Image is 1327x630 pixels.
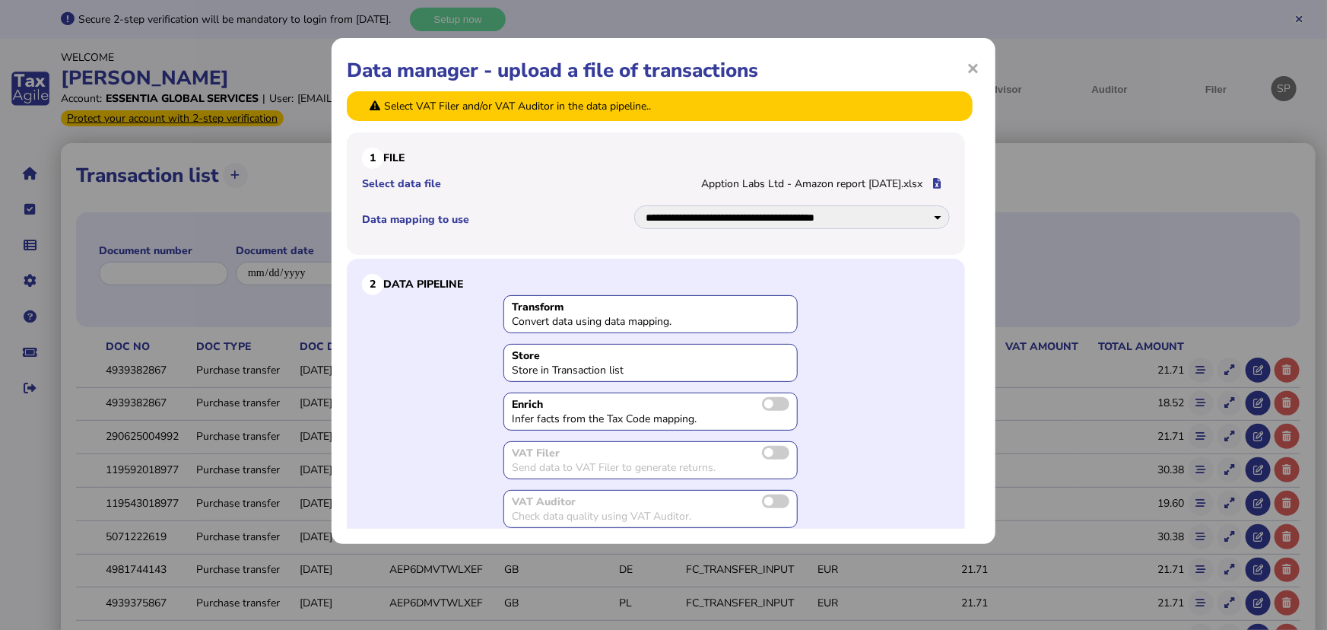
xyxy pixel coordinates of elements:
[362,274,383,295] div: 2
[503,490,797,528] div: No active licence
[362,148,950,169] h3: File
[347,91,973,121] div: Select VAT Filer and/or VAT Auditor in the data pipeline..
[503,441,797,479] div: No active licence
[512,509,740,523] div: Check data quality using VAT Auditor.
[762,446,789,460] label: Send transactions to VAT Filer
[512,412,740,426] div: Infer facts from the Tax Code mapping.
[925,171,950,196] button: Change selected file
[762,397,789,411] label: Toggle to enable data enrichment
[362,169,950,199] li: Apption Labs Ltd - Amazon report [DATE].xlsx
[362,177,699,191] label: Select data file
[512,495,789,509] div: VAT Auditor
[347,57,980,84] h1: Data manager - upload a file of transactions
[362,148,383,169] div: 1
[512,363,740,377] div: Store in Transaction list
[362,212,632,227] label: Data mapping to use
[967,53,980,82] span: ×
[512,348,789,363] div: Store
[512,397,789,412] div: Enrich
[362,274,950,295] h3: Data Pipeline
[512,300,789,314] div: Transform
[512,460,740,475] div: Send data to VAT Filer to generate returns.
[512,446,789,460] div: VAT Filer
[762,495,789,508] label: Send transactions to VAT Auditor
[512,314,740,329] div: Convert data using data mapping.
